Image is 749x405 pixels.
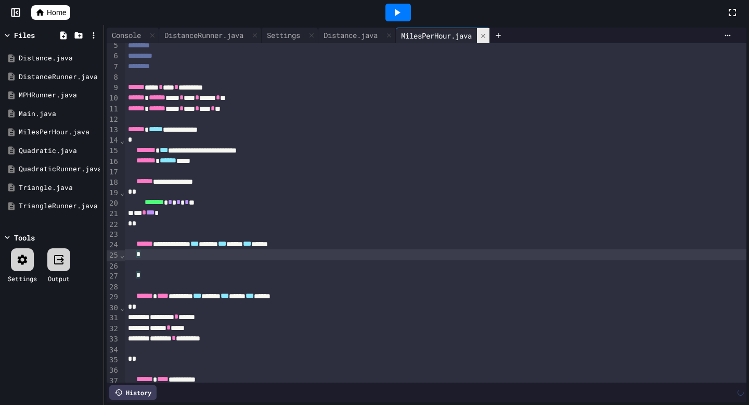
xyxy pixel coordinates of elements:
[19,201,100,211] div: TriangleRunner.java
[14,232,35,243] div: Tools
[109,385,157,400] div: History
[107,365,120,376] div: 36
[107,93,120,104] div: 10
[396,28,490,43] div: MilesPerHour.java
[107,41,120,51] div: 5
[14,30,35,41] div: Files
[107,28,159,43] div: Console
[107,261,120,272] div: 26
[107,271,120,282] div: 27
[396,30,477,41] div: MilesPerHour.java
[107,282,120,293] div: 28
[107,30,146,41] div: Console
[262,30,305,41] div: Settings
[262,28,318,43] div: Settings
[107,334,120,345] div: 33
[107,83,120,93] div: 9
[107,198,120,209] div: 20
[120,303,125,312] span: Fold line
[107,62,120,72] div: 7
[47,7,66,18] span: Home
[107,292,120,302] div: 29
[107,313,120,323] div: 31
[318,28,396,43] div: Distance.java
[19,53,100,64] div: Distance.java
[48,274,70,283] div: Output
[107,51,120,61] div: 6
[19,72,100,82] div: DistanceRunner.java
[107,209,120,219] div: 21
[107,135,120,146] div: 14
[107,178,120,188] div: 18
[19,183,100,193] div: Triangle.java
[19,90,100,100] div: MPHRunner.java
[107,188,120,198] div: 19
[107,250,120,261] div: 25
[19,164,100,174] div: QuadraticRunner.java
[120,136,125,145] span: Fold line
[318,30,383,41] div: Distance.java
[107,240,120,250] div: 24
[19,127,100,137] div: MilesPerHour.java
[19,146,100,156] div: Quadratic.java
[107,376,120,386] div: 37
[107,220,120,230] div: 22
[31,5,70,20] a: Home
[107,167,120,178] div: 17
[120,188,125,197] span: Fold line
[107,146,120,156] div: 15
[159,28,262,43] div: DistanceRunner.java
[19,109,100,119] div: Main.java
[107,230,120,240] div: 23
[159,30,249,41] div: DistanceRunner.java
[107,72,120,83] div: 8
[107,324,120,334] div: 32
[107,115,120,125] div: 12
[107,157,120,167] div: 16
[8,274,37,283] div: Settings
[107,355,120,365] div: 35
[107,303,120,313] div: 30
[107,125,120,135] div: 13
[107,345,120,356] div: 34
[107,104,120,115] div: 11
[120,251,125,259] span: Fold line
